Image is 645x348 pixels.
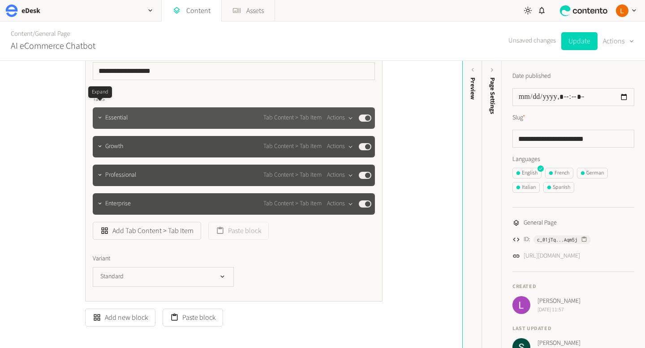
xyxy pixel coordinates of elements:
button: Standard [93,267,234,287]
button: Paste block [163,309,223,327]
span: Tab Content > Tab Item [263,142,322,151]
button: Actions [327,199,353,209]
button: Update [561,32,598,50]
div: Expand [88,86,112,98]
div: Spanish [547,183,570,191]
span: Tab Content > Tab Item [263,113,322,123]
h2: AI eCommerce Chatbot [11,39,95,53]
span: Tab Content > Tab Item [263,170,322,180]
div: French [549,169,569,177]
button: Add new block [85,309,155,327]
h4: Created [512,283,634,291]
button: Actions [603,32,634,50]
span: Professional [105,170,136,180]
span: Essential [105,113,128,123]
button: Actions [327,141,353,152]
button: c_01jTq...Aqm5j [533,235,591,244]
h2: eDesk [21,5,40,16]
button: Actions [327,170,353,181]
button: English [512,168,542,178]
div: English [516,169,537,177]
div: German [581,169,604,177]
button: French [545,168,573,178]
button: Paste block [208,222,269,240]
span: ID: [524,235,530,244]
span: General Page [524,218,557,228]
a: Content [11,29,33,38]
h4: Last updated [512,325,634,333]
span: c_01jTq...Aqm5j [537,236,577,244]
span: Growth [105,142,123,151]
span: / [33,29,35,38]
span: Variant [93,254,110,263]
div: Preview [468,77,477,100]
button: Actions [327,113,353,123]
span: [PERSON_NAME] [537,297,580,306]
span: Enterprise [105,199,131,208]
div: Italian [516,183,536,191]
a: [URL][DOMAIN_NAME] [524,251,580,261]
span: Page Settings [488,77,497,114]
span: Tabs [93,94,108,104]
button: Spanish [543,182,574,193]
a: General Page [35,29,70,38]
label: Slug [512,113,525,123]
img: Lily McDonnell [512,296,530,314]
span: [DATE] 11:57 [537,306,580,314]
span: Tab Content > Tab Item [263,199,322,208]
button: German [577,168,608,178]
button: Italian [512,182,540,193]
span: [PERSON_NAME] [537,339,580,348]
span: Unsaved changes [508,36,556,46]
button: Add Tab Content > Tab Item [93,222,201,240]
label: Languages [512,155,634,164]
img: Laura Kane [616,4,628,17]
label: Date published [512,72,551,81]
img: eDesk [5,4,18,17]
